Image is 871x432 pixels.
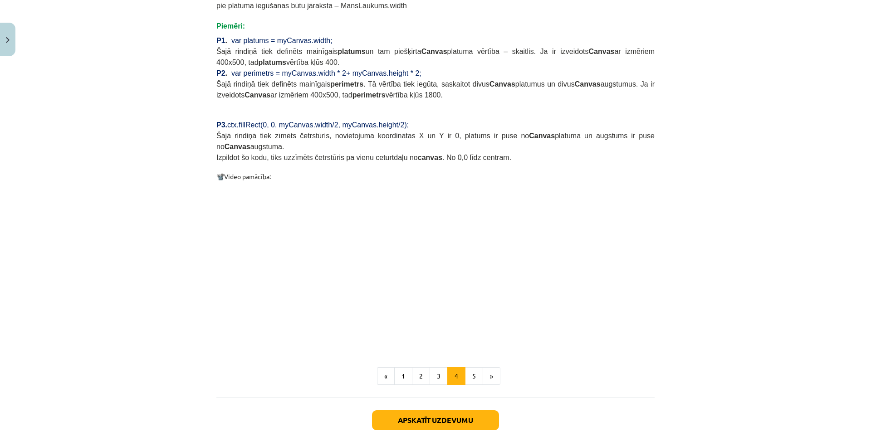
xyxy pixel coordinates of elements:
[489,80,515,88] b: Canvas
[231,69,421,77] span: var perimetrs = myCanvas.width * 2+ myCanvas.height * 2;
[216,154,511,161] span: Izpildot šo kodu, tiks uzzīmēts četrstūris pa vienu ceturtdaļu no . No 0,0 līdz centram.
[352,91,386,99] b: perimetrs
[589,48,615,55] b: Canvas
[216,80,655,99] span: Šajā rindiņā tiek definēts mainīgais . Tā vērtība tiek iegūta, saskaitot divus platumus un divus ...
[447,367,465,385] button: 4
[216,48,655,66] span: Šajā rindiņā tiek definēts mainīgais un tam piešķirta platuma vērtība – skaitlis. Ja ir izveidots...
[421,48,447,55] b: Canvas
[216,22,245,30] span: Piemēri:
[529,132,555,140] b: Canvas
[465,367,483,385] button: 5
[216,132,655,150] span: Šajā rindiņā tiek zīmēts četrstūris, novietojuma koordinātas X un Y ir 0, platums ir puse no plat...
[216,121,227,129] span: P3.
[338,48,365,55] b: platums
[259,58,286,66] b: platums
[418,154,442,161] b: canvas
[372,410,499,430] button: Apskatīt uzdevumu
[483,367,500,385] button: »
[430,367,448,385] button: 3
[225,37,227,44] span: .
[394,367,412,385] button: 1
[245,91,270,99] b: Canvas
[575,80,601,88] b: Canvas
[216,69,225,77] span: P2
[216,367,655,385] nav: Page navigation example
[225,69,227,77] span: .
[216,37,225,44] span: P1
[225,143,250,150] b: Canvas
[412,367,430,385] button: 2
[231,37,333,44] span: var platums = myCanvas.width;
[227,121,409,129] span: ctx.fillRect(0, 0, myCanvas.width/2, myCanvas.height/2);
[377,367,395,385] button: «
[330,80,363,88] b: perimetrs
[216,172,655,181] p: 📽️Video pamācība:
[6,37,10,43] img: icon-close-lesson-0947bae3869378f0d4975bcd49f059093ad1ed9edebbc8119c70593378902aed.svg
